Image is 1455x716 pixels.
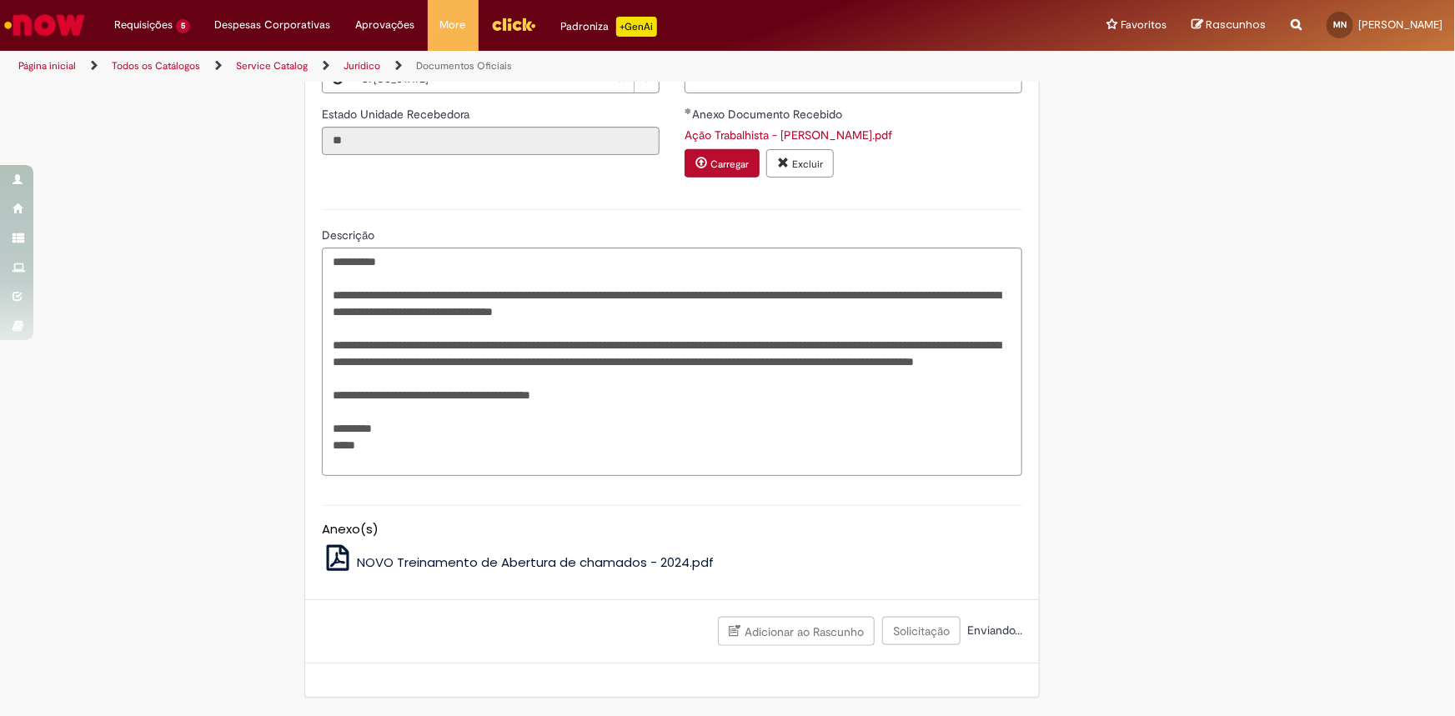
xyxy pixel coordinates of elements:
div: Padroniza [561,17,657,37]
span: Enviando... [964,623,1022,638]
span: Despesas Corporativas [215,17,331,33]
span: Aprovações [356,17,415,33]
button: Carregar anexo de Anexo Documento Recebido Required [685,149,760,178]
span: Rascunhos [1206,17,1266,33]
span: MN [1333,19,1347,30]
a: NOVO Treinamento de Abertura de chamados - 2024.pdf [322,553,714,571]
small: Carregar [710,158,749,171]
h5: Anexo(s) [322,523,1022,537]
p: +GenAi [616,17,657,37]
span: [PERSON_NAME] [1358,18,1442,32]
a: Página inicial [18,59,76,73]
span: NOVO Treinamento de Abertura de chamados - 2024.pdf [357,553,714,571]
span: Somente leitura - Anexo Documento Recebido [692,107,845,122]
label: Somente leitura - Estado Unidade Recebedora [322,106,473,123]
a: Service Catalog [236,59,308,73]
a: Rascunhos [1192,18,1266,33]
span: More [440,17,466,33]
a: Documentos Oficiais [416,59,512,73]
span: 5 [176,19,190,33]
span: Somente leitura - Estado Unidade Recebedora [322,107,473,122]
span: Obrigatório Preenchido [685,108,692,114]
ul: Trilhas de página [13,51,957,82]
textarea: Descrição [322,248,1022,476]
span: Descrição [322,228,378,243]
a: Jurídico [344,59,380,73]
span: Requisições [114,17,173,33]
img: ServiceNow [2,8,88,42]
button: Excluir anexo Ação Trabalhista - Lucas Peixoto Lopes da Silva.pdf [766,149,834,178]
img: click_logo_yellow_360x200.png [491,12,536,37]
input: Estado Unidade Recebedora [322,127,660,155]
span: Favoritos [1121,17,1167,33]
a: Todos os Catálogos [112,59,200,73]
a: Download de Ação Trabalhista - Lucas Peixoto Lopes da Silva.pdf [685,128,892,143]
small: Excluir [792,158,823,171]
